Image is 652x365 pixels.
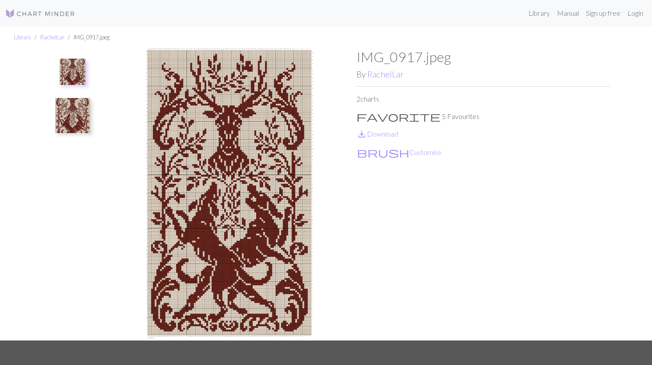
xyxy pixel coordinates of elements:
a: RachelLar [40,34,64,41]
i: Customise [357,147,409,158]
h1: IMG_0917.jpeg [356,49,610,65]
p: 2 charts [356,94,610,104]
a: Library [14,34,31,41]
i: Download [356,129,367,139]
img: IMG_0917.jpeg [103,49,356,340]
img: Logo [5,8,75,19]
span: save_alt [356,128,367,140]
img: Copy of IMG_0917.jpeg [55,98,90,133]
span: brush [357,146,409,158]
h2: By [356,69,610,79]
a: Library [525,4,553,22]
span: favorite [356,110,441,123]
p: 5 Favourites [356,111,610,122]
a: RachelLar [367,69,404,79]
img: IMG_0917.jpeg [60,59,86,85]
button: CustomiseCustomise [356,147,442,158]
i: Favourite [356,111,441,122]
a: Sign up free [582,4,624,22]
a: Manual [553,4,582,22]
li: IMG_0917.jpeg [64,33,109,42]
a: DownloadDownload [356,130,398,138]
a: Login [624,4,647,22]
